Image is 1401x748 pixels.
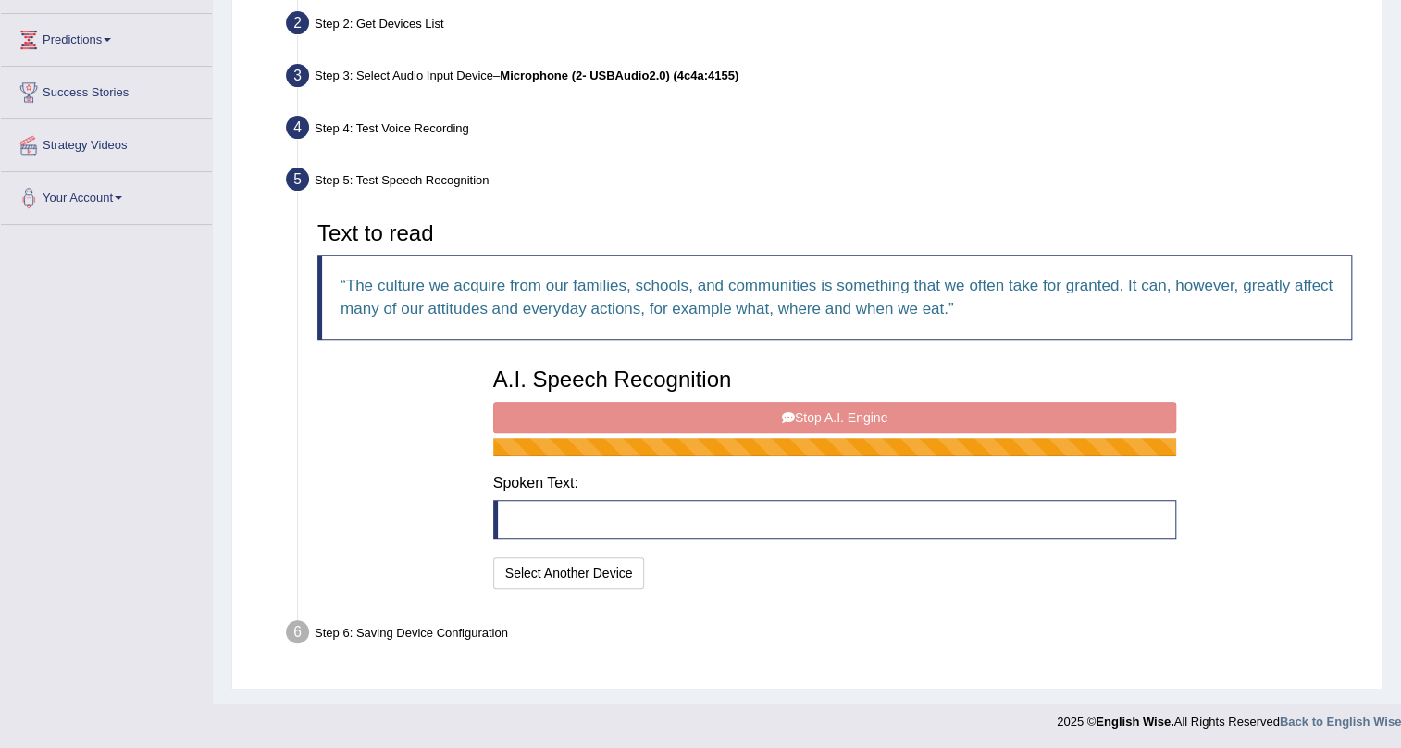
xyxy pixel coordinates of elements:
strong: English Wise. [1096,715,1173,729]
button: Select Another Device [493,557,645,589]
div: Step 6: Saving Device Configuration [278,615,1373,655]
h3: A.I. Speech Recognition [493,368,1177,392]
b: Microphone (2- USBAudio2.0) (4c4a:4155) [500,69,738,82]
a: Predictions [1,14,212,60]
div: Step 3: Select Audio Input Device [278,58,1373,99]
a: Back to English Wise [1280,715,1401,729]
q: The culture we acquire from our families, schools, and communities is something that we often tak... [341,277,1333,318]
h4: Spoken Text: [493,475,1177,492]
a: Strategy Videos [1,119,212,166]
h3: Text to read [317,221,1352,245]
div: Step 5: Test Speech Recognition [278,162,1373,203]
span: – [493,69,738,82]
div: Step 2: Get Devices List [278,6,1373,46]
a: Success Stories [1,67,212,113]
a: Your Account [1,172,212,218]
div: Step 4: Test Voice Recording [278,110,1373,151]
div: 2025 © All Rights Reserved [1057,704,1401,730]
